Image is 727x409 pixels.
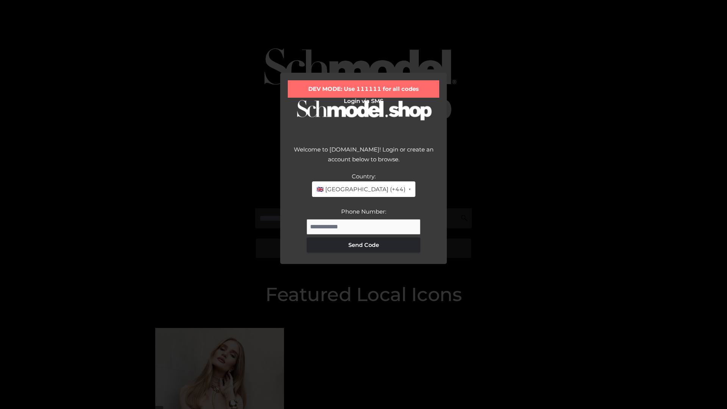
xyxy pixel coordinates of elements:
[317,184,406,194] span: 🇬🇧 [GEOGRAPHIC_DATA] (+44)
[341,208,386,215] label: Phone Number:
[288,145,439,172] div: Welcome to [DOMAIN_NAME]! Login or create an account below to browse.
[288,98,439,105] h2: Login via SMS
[288,80,439,98] div: DEV MODE: Use 111111 for all codes
[352,173,376,180] label: Country:
[307,237,420,253] button: Send Code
